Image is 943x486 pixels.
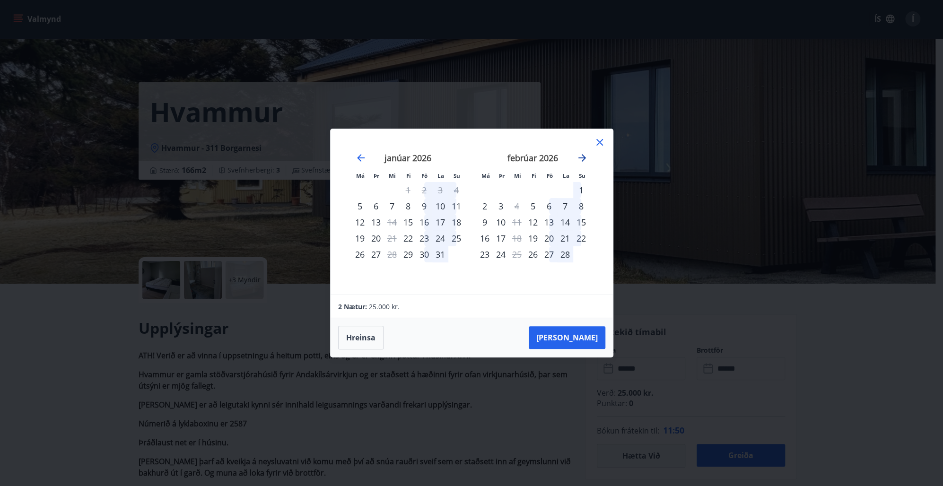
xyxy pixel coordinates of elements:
td: mánudagur, 12. janúar 2026 [352,214,368,230]
td: föstudagur, 27. febrúar 2026 [541,246,557,262]
td: mánudagur, 19. janúar 2026 [352,230,368,246]
td: þriðjudagur, 13. janúar 2026 [368,214,384,230]
td: þriðjudagur, 6. janúar 2026 [368,198,384,214]
small: Fö [547,172,553,179]
div: 28 [557,246,573,262]
div: Aðeins innritun í boði [400,214,416,230]
td: fimmtudagur, 1. janúar 2026 [400,182,416,198]
div: 1 [573,182,589,198]
div: 14 [557,214,573,230]
td: föstudagur, 16. janúar 2026 [416,214,432,230]
td: fimmtudagur, 26. febrúar 2026 [525,246,541,262]
small: La [563,172,569,179]
div: Aðeins útritun í boði [509,246,525,262]
div: Aðeins innritun í boði [400,246,416,262]
td: miðvikudagur, 25. febrúar 2026 [509,246,525,262]
div: 13 [541,214,557,230]
div: 20 [541,230,557,246]
div: 3 [493,198,509,214]
small: La [437,172,444,179]
span: 25.000 kr. [369,302,400,311]
div: 22 [573,230,589,246]
small: Mi [389,172,396,179]
strong: febrúar 2026 [507,152,558,164]
td: mánudagur, 2. febrúar 2026 [477,198,493,214]
div: 30 [416,246,432,262]
div: 27 [368,246,384,262]
div: 10 [432,198,448,214]
div: 23 [477,246,493,262]
td: fimmtudagur, 15. janúar 2026 [400,214,416,230]
div: 17 [432,214,448,230]
div: Aðeins innritun í boði [525,246,541,262]
div: 7 [384,198,400,214]
small: Fi [532,172,536,179]
button: Hreinsa [338,326,384,349]
td: laugardagur, 21. febrúar 2026 [557,230,573,246]
div: 7 [557,198,573,214]
td: þriðjudagur, 10. febrúar 2026 [493,214,509,230]
td: sunnudagur, 22. febrúar 2026 [573,230,589,246]
td: föstudagur, 6. febrúar 2026 [541,198,557,214]
td: mánudagur, 23. febrúar 2026 [477,246,493,262]
td: mánudagur, 26. janúar 2026 [352,246,368,262]
div: Aðeins innritun í boði [525,198,541,214]
div: Aðeins útritun í boði [509,214,525,230]
td: föstudagur, 13. febrúar 2026 [541,214,557,230]
td: fimmtudagur, 12. febrúar 2026 [525,214,541,230]
div: 6 [541,198,557,214]
div: 6 [368,198,384,214]
td: fimmtudagur, 29. janúar 2026 [400,246,416,262]
td: þriðjudagur, 3. febrúar 2026 [493,198,509,214]
td: laugardagur, 10. janúar 2026 [432,198,448,214]
td: sunnudagur, 25. janúar 2026 [448,230,464,246]
div: 9 [477,214,493,230]
small: Þr [374,172,379,179]
td: miðvikudagur, 18. febrúar 2026 [509,230,525,246]
div: Aðeins innritun í boði [400,230,416,246]
div: 25 [448,230,464,246]
div: 23 [416,230,432,246]
td: miðvikudagur, 28. janúar 2026 [384,246,400,262]
small: Fö [421,172,428,179]
td: laugardagur, 17. janúar 2026 [432,214,448,230]
small: Má [481,172,490,179]
td: þriðjudagur, 17. febrúar 2026 [493,230,509,246]
div: Aðeins innritun í boði [525,230,541,246]
div: 17 [493,230,509,246]
div: 16 [477,230,493,246]
div: Aðeins útritun í boði [384,246,400,262]
div: 16 [416,214,432,230]
td: föstudagur, 2. janúar 2026 [416,182,432,198]
td: þriðjudagur, 20. janúar 2026 [368,230,384,246]
td: sunnudagur, 4. janúar 2026 [448,182,464,198]
td: sunnudagur, 1. febrúar 2026 [573,182,589,198]
div: Calendar [342,140,602,283]
div: Move forward to switch to the next month. [576,152,588,164]
div: 5 [352,198,368,214]
div: Aðeins útritun í boði [384,214,400,230]
div: 11 [448,198,464,214]
div: 31 [432,246,448,262]
strong: janúar 2026 [384,152,431,164]
div: Aðeins útritun í boði [509,198,525,214]
td: mánudagur, 9. febrúar 2026 [477,214,493,230]
td: laugardagur, 14. febrúar 2026 [557,214,573,230]
div: 8 [573,198,589,214]
td: föstudagur, 30. janúar 2026 [416,246,432,262]
td: laugardagur, 31. janúar 2026 [432,246,448,262]
small: Þr [499,172,505,179]
div: 26 [352,246,368,262]
td: sunnudagur, 8. febrúar 2026 [573,198,589,214]
div: 20 [368,230,384,246]
td: sunnudagur, 18. janúar 2026 [448,214,464,230]
td: sunnudagur, 15. febrúar 2026 [573,214,589,230]
td: laugardagur, 7. febrúar 2026 [557,198,573,214]
small: Su [579,172,585,179]
div: Move backward to switch to the previous month. [355,152,367,164]
small: Má [356,172,365,179]
div: 18 [448,214,464,230]
td: mánudagur, 16. febrúar 2026 [477,230,493,246]
div: 13 [368,214,384,230]
td: miðvikudagur, 11. febrúar 2026 [509,214,525,230]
